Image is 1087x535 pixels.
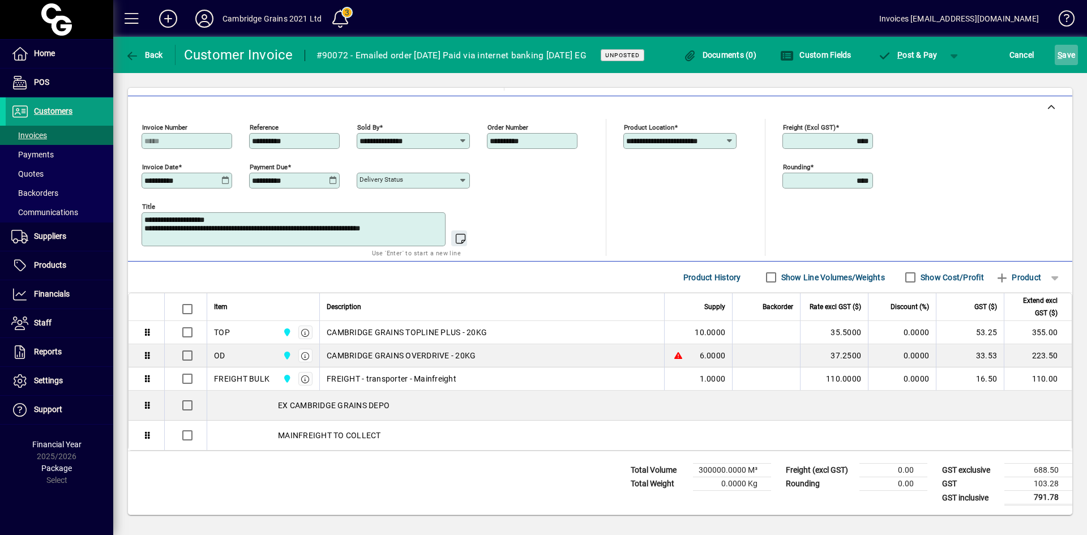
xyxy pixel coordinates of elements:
td: 0.0000 Kg [693,477,771,491]
div: OD [214,350,225,361]
div: 110.0000 [807,373,861,384]
div: 37.2500 [807,350,861,361]
div: 35.5000 [807,327,861,338]
a: Support [6,396,113,424]
button: Custom Fields [777,45,854,65]
td: 791.78 [1004,491,1072,505]
span: Package [41,464,72,473]
span: Settings [34,376,63,385]
td: Total Volume [625,464,693,477]
td: GST exclusive [936,464,1004,477]
td: 688.50 [1004,464,1072,477]
span: Item [214,301,228,313]
span: Financial Year [32,440,82,449]
td: 0.0000 [868,344,936,367]
button: Add [150,8,186,29]
span: Custom Fields [780,50,851,59]
a: Reports [6,338,113,366]
td: 355.00 [1004,321,1072,344]
div: Cambridge Grains 2021 Ltd [222,10,322,28]
td: 0.00 [859,477,927,491]
a: Quotes [6,164,113,183]
span: CAMBRIDGE GRAINS OVERDRIVE - 20KG [327,350,476,361]
a: Staff [6,309,113,337]
span: P [897,50,902,59]
mat-label: Order number [487,123,528,131]
span: Support [34,405,62,414]
td: 103.28 [1004,477,1072,491]
span: Invoices [11,131,47,140]
div: FREIGHT BULK [214,373,269,384]
span: CAMBRIDGE GRAINS TOPLINE PLUS - 20KG [327,327,487,338]
label: Show Cost/Profit [918,272,984,283]
mat-label: Product location [624,123,674,131]
button: Product [990,267,1047,288]
td: Total Weight [625,477,693,491]
mat-label: Rounding [783,163,810,171]
td: 53.25 [936,321,1004,344]
mat-label: Title [142,203,155,211]
span: POS [34,78,49,87]
a: Financials [6,280,113,309]
mat-label: Invoice date [142,163,178,171]
span: Quotes [11,169,44,178]
mat-label: Reference [250,123,279,131]
span: Description [327,301,361,313]
span: Home [34,49,55,58]
span: Cambridge Grains 2021 Ltd [280,373,293,385]
span: S [1058,50,1062,59]
app-page-header-button: Back [113,45,176,65]
button: Save [1055,45,1078,65]
span: Products [34,260,66,269]
a: POS [6,69,113,97]
label: Show Line Volumes/Weights [779,272,885,283]
div: #90072 - Emailed order [DATE] Paid via internet banking [DATE] EG [316,46,587,65]
td: 33.53 [936,344,1004,367]
a: Settings [6,367,113,395]
span: Reports [34,347,62,356]
span: Documents (0) [683,50,756,59]
a: Home [6,40,113,68]
div: EX CAMBRIDGE GRAINS DEPO [207,391,1072,420]
span: Cancel [1009,46,1034,64]
mat-label: Invoice number [142,123,187,131]
a: Products [6,251,113,280]
span: Suppliers [34,232,66,241]
span: Customers [34,106,72,115]
span: Supply [704,301,725,313]
span: GST ($) [974,301,997,313]
div: Customer Invoice [184,46,293,64]
span: Back [125,50,163,59]
td: 16.50 [936,367,1004,391]
a: Suppliers [6,222,113,251]
td: Rounding [780,477,859,491]
mat-label: Freight (excl GST) [783,123,836,131]
span: Backorders [11,189,58,198]
td: 0.00 [859,464,927,477]
td: GST [936,477,1004,491]
span: Rate excl GST ($) [810,301,861,313]
a: Knowledge Base [1050,2,1073,39]
span: Unposted [605,52,640,59]
span: Financials [34,289,70,298]
span: Cambridge Grains 2021 Ltd [280,349,293,362]
span: FREIGHT - transporter - Mainfreight [327,373,456,384]
td: GST inclusive [936,491,1004,505]
mat-label: Delivery status [360,176,403,183]
a: Backorders [6,183,113,203]
button: Post & Pay [872,45,943,65]
button: Product History [679,267,746,288]
a: Payments [6,145,113,164]
td: Freight (excl GST) [780,464,859,477]
span: Discount (%) [891,301,929,313]
button: Cancel [1007,45,1037,65]
button: Back [122,45,166,65]
td: 300000.0000 M³ [693,464,771,477]
td: 110.00 [1004,367,1072,391]
span: Cambridge Grains 2021 Ltd [280,326,293,339]
button: Documents (0) [680,45,759,65]
span: Communications [11,208,78,217]
span: 6.0000 [700,350,726,361]
span: Backorder [763,301,793,313]
span: ost & Pay [878,50,938,59]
